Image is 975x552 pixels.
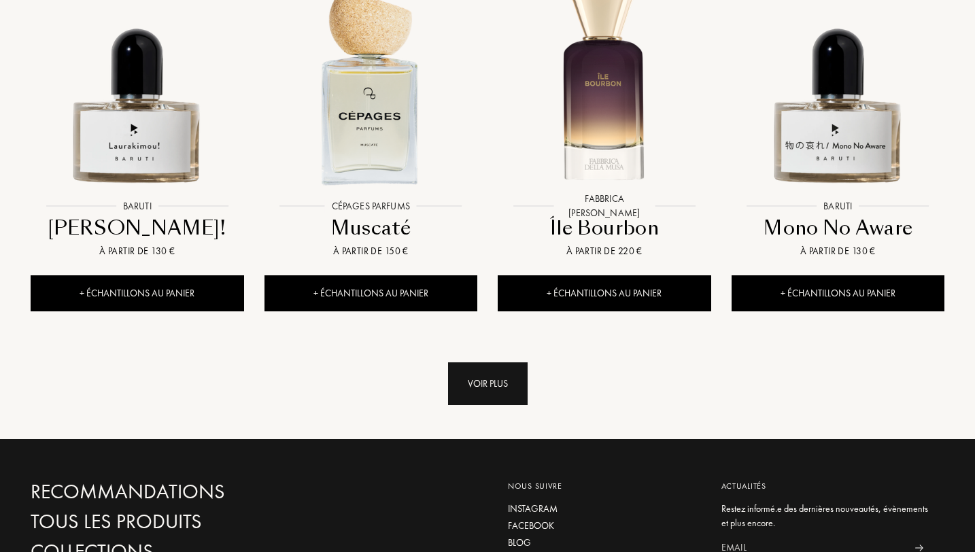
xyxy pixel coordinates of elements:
div: Restez informé.e des dernières nouveautés, évènements et plus encore. [721,502,935,530]
div: Voir plus [448,362,528,405]
a: Tous les produits [31,510,322,534]
a: Instagram [508,502,701,516]
img: news_send.svg [914,545,923,551]
a: Facebook [508,519,701,533]
a: Blog [508,536,701,550]
a: Recommandations [31,480,322,504]
div: Actualités [721,480,935,492]
div: + Échantillons au panier [732,275,945,311]
div: + Échantillons au panier [498,275,711,311]
div: + Échantillons au panier [264,275,478,311]
div: Nous suivre [508,480,701,492]
div: À partir de 150 € [270,244,473,258]
div: À partir de 130 € [36,244,239,258]
div: À partir de 130 € [737,244,940,258]
div: + Échantillons au panier [31,275,244,311]
div: À partir de 220 € [503,244,706,258]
